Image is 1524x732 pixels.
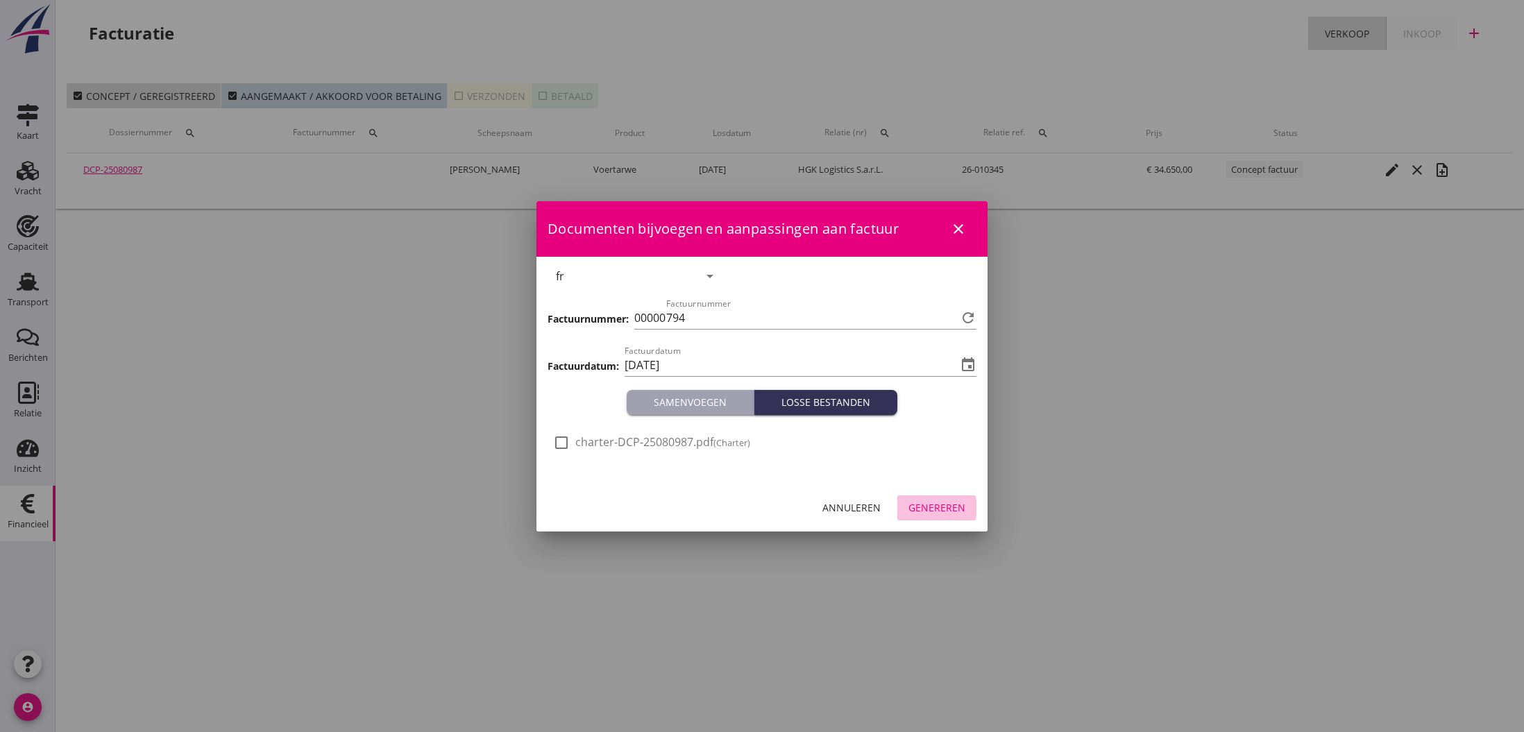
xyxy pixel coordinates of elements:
[897,495,976,520] button: Genereren
[536,201,988,257] div: Documenten bijvoegen en aanpassingen aan factuur
[908,500,965,515] div: Genereren
[634,309,666,327] span: 00000
[702,268,718,284] i: arrow_drop_down
[960,309,976,326] i: refresh
[760,395,892,409] div: Losse bestanden
[556,270,564,282] div: fr
[811,495,892,520] button: Annuleren
[822,500,881,515] div: Annuleren
[575,435,750,450] span: charter-DCP-25080987.pdf
[548,312,629,326] h3: Factuurnummer:
[960,357,976,373] i: event
[713,436,750,449] small: (Charter)
[666,307,957,329] input: Factuurnummer
[950,221,967,237] i: close
[632,395,748,409] div: Samenvoegen
[625,354,957,376] input: Factuurdatum
[754,390,897,415] button: Losse bestanden
[627,390,754,415] button: Samenvoegen
[548,359,619,373] h3: Factuurdatum:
